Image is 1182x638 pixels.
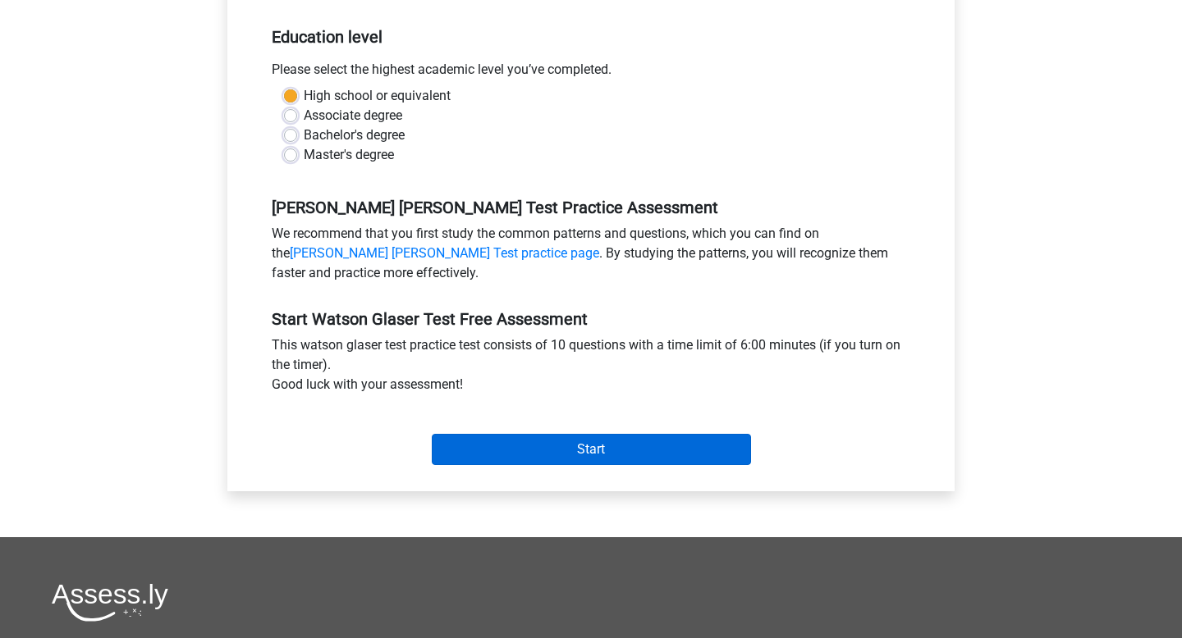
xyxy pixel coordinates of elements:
div: Please select the highest academic level you’ve completed. [259,60,923,86]
h5: Education level [272,21,910,53]
label: Associate degree [304,106,402,125]
div: This watson glaser test practice test consists of 10 questions with a time limit of 6:00 minutes ... [259,335,923,401]
h5: [PERSON_NAME] [PERSON_NAME] Test Practice Assessment [272,198,910,217]
a: [PERSON_NAME] [PERSON_NAME] Test practice page [290,245,599,261]
label: High school or equivalent [304,86,451,106]
label: Master's degree [304,145,394,165]
div: We recommend that you first study the common patterns and questions, which you can find on the . ... [259,224,923,289]
input: Start [432,434,751,465]
label: Bachelor's degree [304,125,405,145]
img: Assessly logo [52,583,168,622]
h5: Start Watson Glaser Test Free Assessment [272,309,910,329]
